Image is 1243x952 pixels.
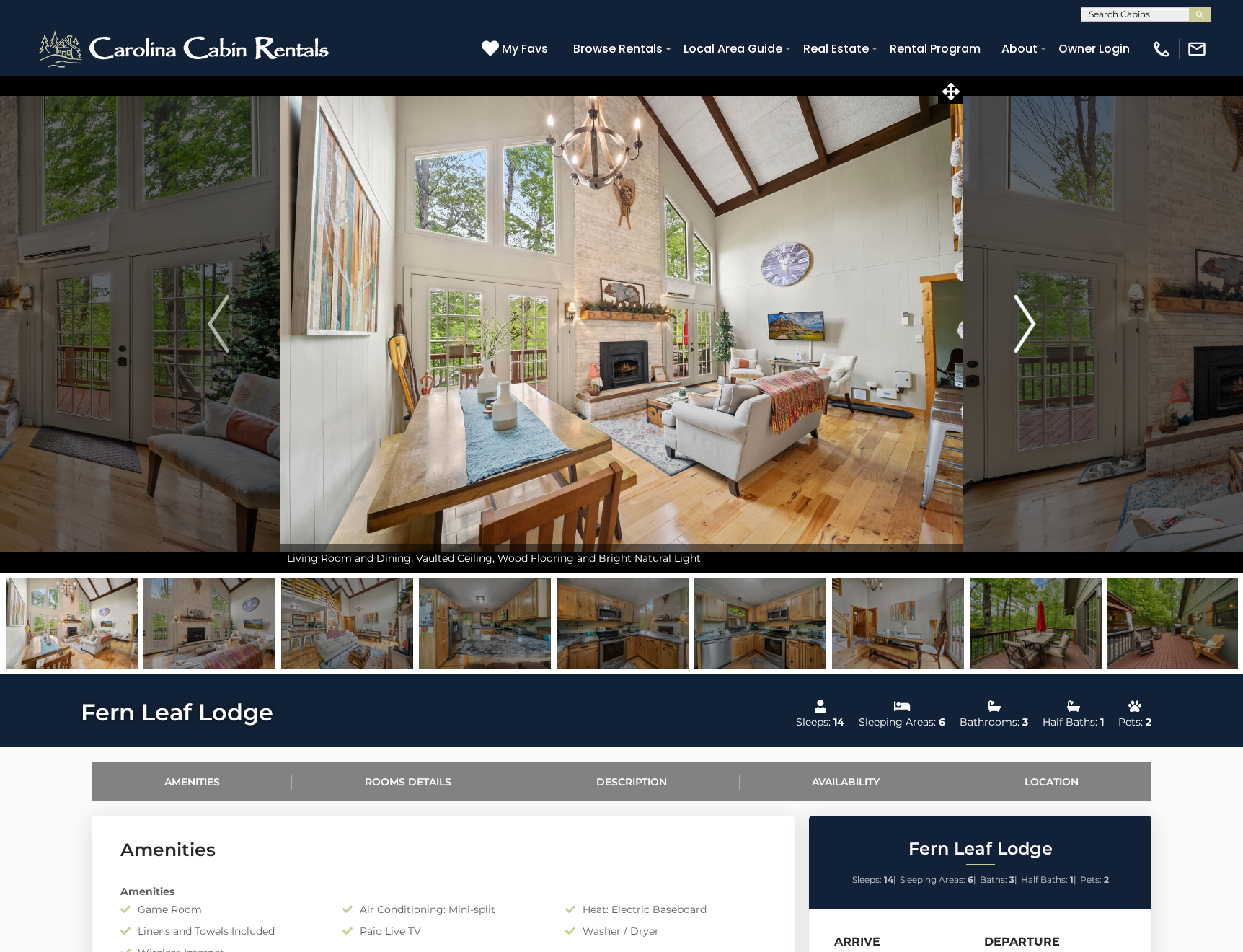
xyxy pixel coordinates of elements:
[1107,578,1239,669] img: 168689138
[900,871,976,889] li: |
[1080,874,1102,885] span: Pets:
[1051,36,1137,61] a: Owner Login
[1021,871,1076,889] li: |
[332,924,554,938] div: Paid Live TV
[1070,874,1074,885] strong: 1
[36,27,335,71] img: White-1-2.png
[900,874,965,885] span: Sleeping Areas:
[419,578,551,669] img: 168689126
[502,40,548,58] span: My Favs
[1021,874,1068,885] span: Half Baths:
[970,578,1102,669] img: 168689136
[110,884,777,899] div: Amenities
[1151,39,1172,59] img: phone-regular-white.png
[156,75,279,573] button: Previous
[963,75,1086,573] button: Next
[523,762,739,801] a: Description
[984,935,1060,948] label: Departure
[120,837,766,863] h3: Amenities
[852,874,882,885] span: Sleeps:
[694,578,826,669] img: 168689127
[482,40,552,58] a: My Favs
[980,874,1007,885] span: Baths:
[554,924,777,938] div: Washer / Dryer
[92,762,292,801] a: Amenities
[281,578,413,669] img: 168689122
[952,762,1151,801] a: Location
[110,924,332,938] div: Linens and Towels Included
[292,762,523,801] a: Rooms Details
[110,902,332,917] div: Game Room
[883,36,988,61] a: Rental Program
[1187,39,1207,59] img: mail-regular-white.png
[832,578,964,669] img: 168689125
[280,544,963,573] div: Living Room and Dining, Vaulted Ceiling, Wood Flooring and Bright Natural Light
[676,36,789,61] a: Local Area Guide
[994,36,1045,61] a: About
[6,578,138,669] img: 168689123
[813,839,1148,858] h2: Fern Leaf Lodge
[740,762,952,801] a: Availability
[968,874,973,885] strong: 6
[884,874,893,885] strong: 14
[208,295,229,353] img: arrow
[557,578,689,669] img: 168689128
[332,902,554,917] div: Air Conditioning: Mini-split
[980,871,1017,889] li: |
[566,36,670,61] a: Browse Rentals
[834,935,880,948] label: Arrive
[1104,874,1109,885] strong: 2
[796,36,876,61] a: Real Estate
[852,871,896,889] li: |
[554,902,777,917] div: Heat: Electric Baseboard
[143,578,275,669] img: 168689124
[1009,874,1014,885] strong: 3
[1014,295,1035,353] img: arrow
